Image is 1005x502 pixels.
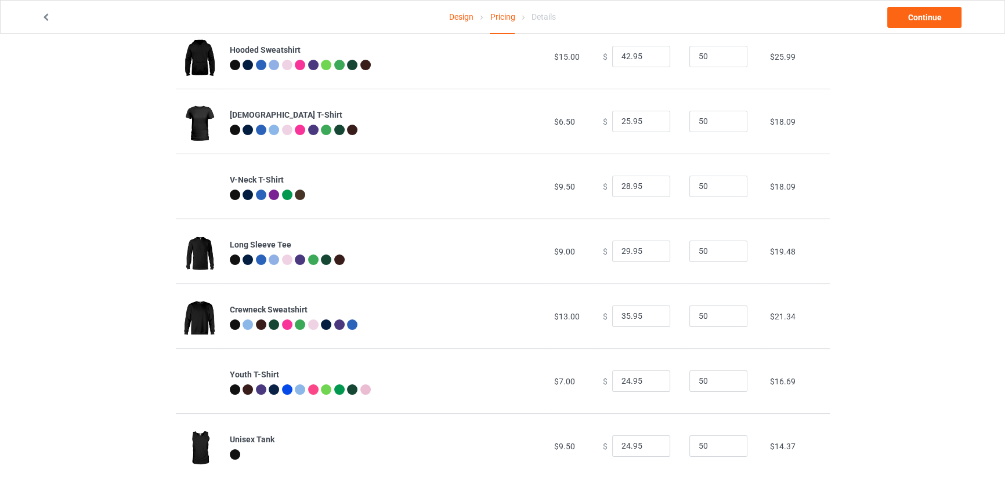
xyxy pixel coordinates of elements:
[554,52,579,61] span: $15.00
[769,247,795,256] span: $19.48
[887,7,961,28] a: Continue
[602,117,607,126] span: $
[230,370,279,379] b: Youth T-Shirt
[554,247,574,256] span: $9.00
[769,182,795,191] span: $18.09
[230,240,291,249] b: Long Sleeve Tee
[554,442,574,451] span: $9.50
[769,377,795,386] span: $16.69
[532,1,556,33] div: Details
[602,441,607,450] span: $
[230,110,342,119] b: [DEMOGRAPHIC_DATA] T-Shirt
[230,305,308,314] b: Crewneck Sweatshirt
[230,175,284,184] b: V-Neck T-Shirt
[769,442,795,451] span: $14.37
[554,377,574,386] span: $7.00
[554,312,579,321] span: $13.00
[554,117,574,126] span: $6.50
[602,181,607,191] span: $
[769,52,795,61] span: $25.99
[230,45,301,54] b: Hooded Sweatshirt
[490,1,515,34] div: Pricing
[449,1,473,33] a: Design
[602,376,607,385] span: $
[602,52,607,61] span: $
[769,117,795,126] span: $18.09
[230,435,274,444] b: Unisex Tank
[602,246,607,256] span: $
[602,311,607,321] span: $
[769,312,795,321] span: $21.34
[554,182,574,191] span: $9.50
